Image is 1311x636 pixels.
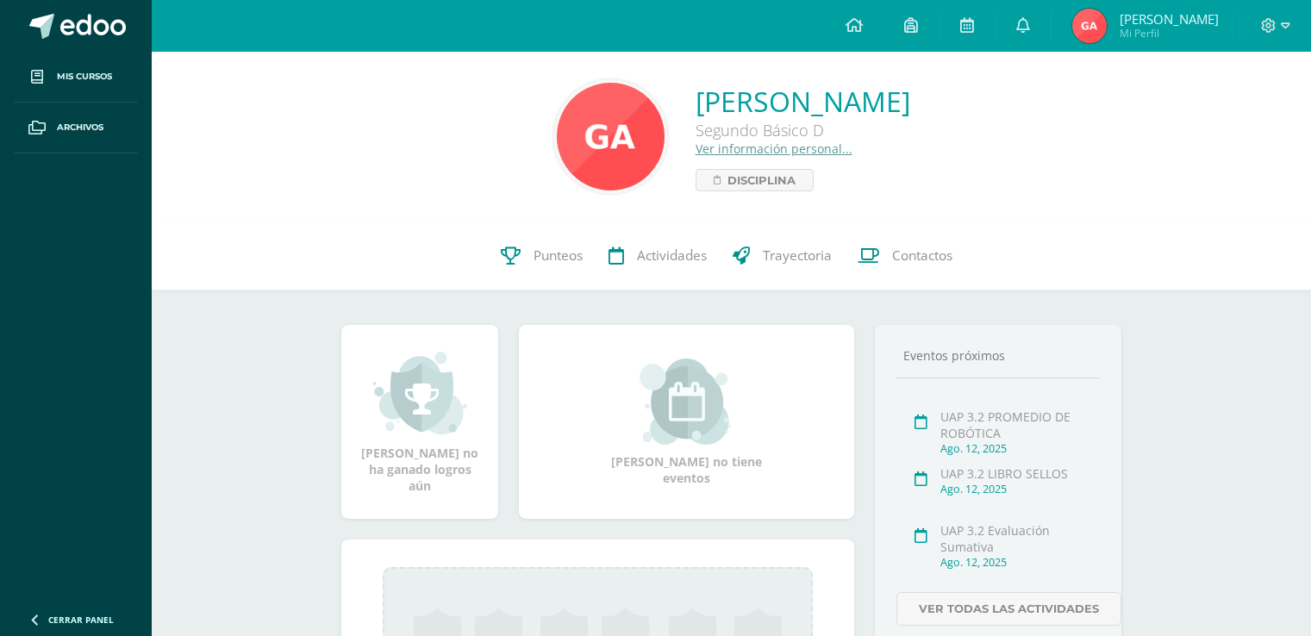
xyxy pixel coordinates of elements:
[534,246,583,265] span: Punteos
[696,169,814,191] a: Disciplina
[57,121,103,134] span: Archivos
[940,465,1095,482] div: UAP 3.2 LIBRO SELLOS
[596,221,720,290] a: Actividades
[1120,10,1219,28] span: [PERSON_NAME]
[940,482,1095,496] div: Ago. 12, 2025
[1072,9,1107,43] img: e131f778a94cd630cedadfdac0b06c43.png
[1120,26,1219,41] span: Mi Perfil
[940,408,1095,441] div: UAP 3.2 PROMEDIO DE ROBÓTICA
[14,103,138,153] a: Archivos
[940,522,1095,555] div: UAP 3.2 Evaluación Sumativa
[637,246,707,265] span: Actividades
[640,359,734,445] img: event_small.png
[763,246,832,265] span: Trayectoria
[720,221,845,290] a: Trayectoria
[696,83,910,120] a: [PERSON_NAME]
[359,350,481,494] div: [PERSON_NAME] no ha ganado logros aún
[896,347,1100,364] div: Eventos próximos
[601,359,773,486] div: [PERSON_NAME] no tiene eventos
[892,246,952,265] span: Contactos
[845,221,965,290] a: Contactos
[696,140,852,157] a: Ver información personal...
[57,70,112,84] span: Mis cursos
[896,592,1121,626] a: Ver todas las actividades
[696,120,910,140] div: Segundo Básico D
[14,52,138,103] a: Mis cursos
[373,350,467,436] img: achievement_small.png
[940,555,1095,570] div: Ago. 12, 2025
[940,441,1095,456] div: Ago. 12, 2025
[488,221,596,290] a: Punteos
[48,614,114,626] span: Cerrar panel
[557,83,665,190] img: eb4056b8fe947c8083a25b56903cfcf6.png
[727,170,796,190] span: Disciplina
